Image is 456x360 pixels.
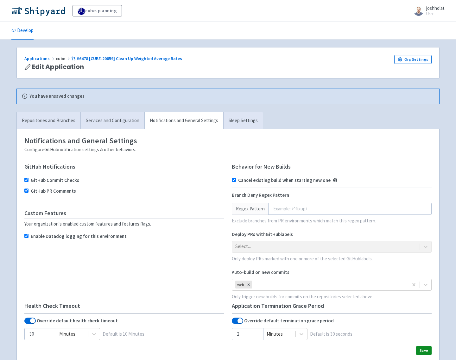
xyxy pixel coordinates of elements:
[232,192,289,198] span: Branch Deny Regex Pattern
[235,281,245,289] div: web
[31,233,127,240] label: Enable Datadog logging for this environment
[31,177,79,184] label: GitHub Commit Checks
[238,177,331,184] label: Cancel existing build when starting new one
[232,164,432,170] h4: Behavior for New Builds
[37,317,118,325] b: Override default health check timeout
[32,63,84,71] span: Edit Application
[11,6,65,16] img: Shipyard logo
[103,331,144,338] span: Default is 10 Minutes
[232,256,373,262] span: Only deploy PRs marked with one or more of the selected GitHub labels.
[24,146,432,153] div: Configure GitHub notification settings & other behaviors.
[80,112,144,129] a: Services and Configuration
[24,328,56,340] input: -
[56,56,71,61] span: cube
[426,12,445,16] small: User
[232,303,432,309] h4: Application Termination Grace Period
[426,5,445,11] span: joshholat
[24,220,224,228] div: Your organization's enabled custom features and features flags.
[416,346,432,355] button: Save
[223,112,263,129] a: Sleep Settings
[232,231,293,237] span: Deploy PRs with GitHub labels
[244,317,334,325] b: Override default termination grace period
[29,93,85,100] b: You have unsaved changes
[24,303,224,309] h4: Health Check Timeout
[410,6,445,16] a: joshholat User
[268,203,432,215] input: Example: /^fixup/
[144,112,223,129] a: Notifications and General Settings
[394,55,432,64] a: Org Settings
[245,281,252,289] div: Remove web
[232,269,289,275] span: Auto-build on new commits
[24,164,224,170] h4: GitHub Notifications
[24,210,224,216] h4: Custom Features
[232,218,376,224] span: Exclude branches from PR environments which match this regex pattern.
[17,112,80,129] a: Repositories and Branches
[73,5,122,16] a: cube-planning
[11,22,34,40] a: Develop
[31,188,76,195] label: GitHub PR Comments
[71,56,183,61] a: #6478 [CUBE-20859] Clean Up Weighted Average Rates
[24,137,432,145] h3: Notifications and General Settings
[232,294,373,300] span: Only trigger new builds for commits on the repositories selected above.
[232,328,263,340] input: -
[24,56,56,61] a: Applications
[232,203,269,215] div: Regex Pattern
[310,331,352,338] span: Default is 30 seconds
